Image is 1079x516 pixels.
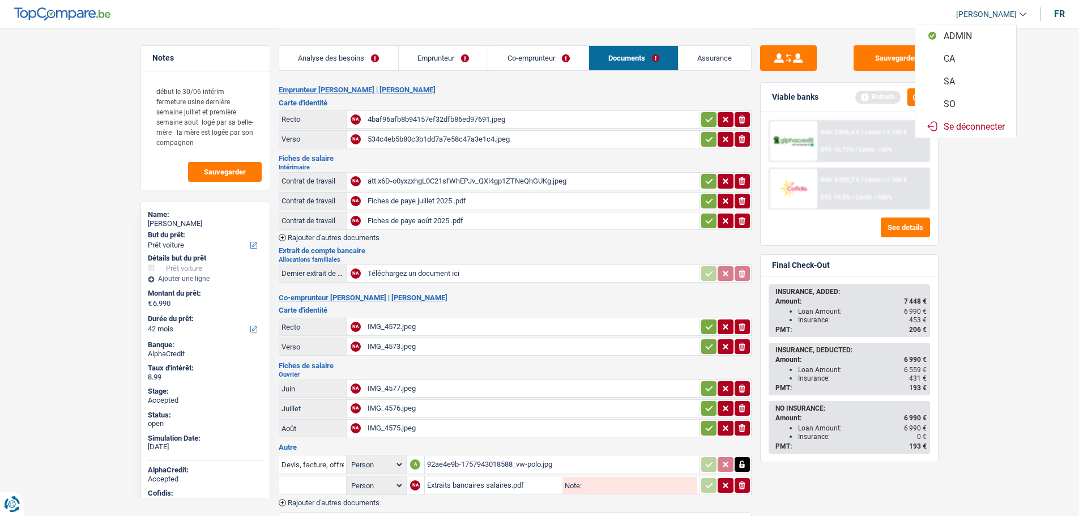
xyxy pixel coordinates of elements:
div: Accepted [148,475,263,484]
span: DTI: 19.2% [821,194,850,201]
span: DTI: 10.72% [821,146,854,153]
div: Cofidis: [148,489,263,498]
div: Juillet [282,404,344,413]
span: 6 990 € [904,308,927,315]
div: NA [351,134,361,144]
div: Fiches de paye août 2025 .pdf [368,212,697,229]
span: 6 559 € [904,366,927,374]
div: Banque: [148,340,263,349]
div: IMG_4576.jpeg [368,400,697,417]
div: 534c4eb5b80c3b1dd7a7e58c47a3e1c4.jpeg [368,131,697,148]
div: Refresh [855,91,901,103]
div: 8.99 [148,373,263,382]
span: / [861,129,863,136]
div: IMG_4572.jpeg [368,318,697,335]
button: Se déconnecter [915,115,1016,138]
button: ADMIN [915,24,1016,47]
div: NA [351,114,361,125]
span: Limit: >1.100 € [865,176,907,184]
a: Co-emprunteur [488,46,588,70]
h2: Co-emprunteur [PERSON_NAME] | [PERSON_NAME] [279,293,752,302]
div: Not eligible for submission [148,498,263,507]
div: Détails but du prêt [148,254,263,263]
div: Verso [282,135,344,143]
div: NO INSURANCE: [775,404,927,412]
div: INSURANCE, ADDED: [775,288,927,296]
div: NA [351,216,361,226]
span: / [855,146,858,153]
button: Sauvegarder [854,45,939,71]
span: NAI: 2 846,4 € [821,129,859,136]
span: Sauvegarder [204,168,246,176]
button: Sauvegarder [188,162,262,182]
span: 6 990 € [904,356,927,364]
h5: Notes [152,53,258,63]
div: Status: [148,411,263,420]
a: Assurance [679,46,751,70]
button: See details [881,218,930,237]
div: AlphaCredit [148,349,263,359]
div: Contrat de travail [282,216,344,225]
h3: Extrait de compte bancaire [279,247,752,254]
div: PMT: [775,442,927,450]
span: Rajouter d'autres documents [288,499,379,506]
a: Documents [589,46,678,70]
a: Analyse des besoins [279,46,398,70]
div: Fiches de paye juillet 2025 .pdf [368,193,697,210]
label: But du prêt: [148,231,261,240]
div: PMT: [775,384,927,392]
div: Insurance: [798,374,927,382]
h2: Emprunteur [PERSON_NAME] | [PERSON_NAME] [279,86,752,95]
div: [DATE] [148,442,263,451]
div: NA [410,480,420,491]
span: 7 448 € [904,297,927,305]
span: / [852,194,854,201]
div: Simulation Date: [148,434,263,443]
span: / [861,176,863,184]
div: NA [351,403,361,413]
div: [PERSON_NAME] [148,219,263,228]
div: IMG_4575.jpeg [368,420,697,437]
span: 193 € [909,384,927,392]
img: AlphaCredit [773,135,814,148]
div: Accepted [148,396,263,405]
div: att.x6D-o0yxzxhgL0C21sfWhEPJv_QXl4gp1ZTNeQhGUKg.jpeg [368,173,697,190]
button: Rajouter d'autres documents [279,499,379,506]
h3: Fiches de salaire [279,155,752,162]
span: 206 € [909,326,927,334]
label: Montant du prêt: [148,289,261,298]
div: Taux d'intérêt: [148,364,263,373]
span: Limit: <100% [856,194,892,201]
div: NA [351,176,361,186]
div: NA [351,268,361,279]
span: [PERSON_NAME] [956,10,1017,19]
button: SO [915,92,1016,115]
div: NA [351,423,361,433]
div: Ajouter une ligne [148,275,263,283]
label: Note: [562,482,582,489]
div: fr [1054,8,1065,19]
div: NA [351,383,361,394]
span: 6 990 € [904,414,927,422]
div: open [148,419,263,428]
div: Extraits bancaires salaires.pdf [427,477,561,494]
div: INSURANCE, DEDUCTED: [775,346,927,354]
span: 193 € [909,442,927,450]
a: [PERSON_NAME] [947,5,1026,24]
div: A [410,459,420,470]
div: Août [282,424,344,433]
span: 6 990 € [904,424,927,432]
h3: Carte d'identité [279,306,752,314]
img: Cofidis [773,178,814,199]
div: NA [351,196,361,206]
div: AlphaCredit: [148,466,263,475]
span: 431 € [909,374,927,382]
div: 92ae4e9b-1757943018588_vw-polo.jpg [427,456,697,473]
div: Name: [148,210,263,219]
span: 0 € [917,433,927,441]
div: Dernier extrait de compte pour vos allocations familiales [282,269,344,278]
span: Limit: <50% [859,146,892,153]
div: Juin [282,385,344,393]
div: Amount: [775,356,927,364]
div: Insurance: [798,433,927,441]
